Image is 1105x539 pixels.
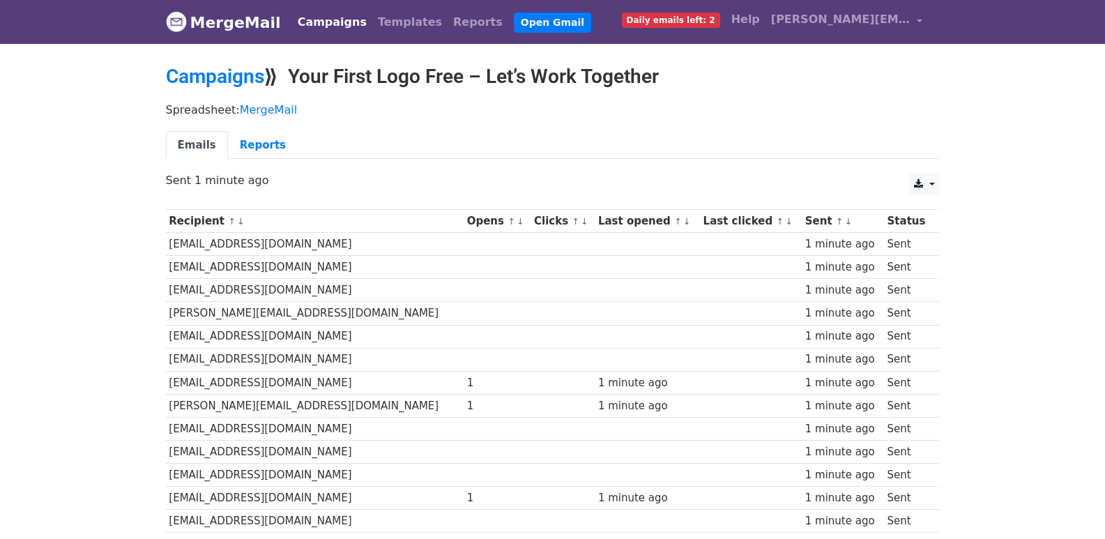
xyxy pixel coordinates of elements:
[598,398,696,414] div: 1 minute ago
[467,375,528,391] div: 1
[805,444,881,460] div: 1 minute ago
[464,210,531,233] th: Opens
[884,417,932,440] td: Sent
[805,467,881,483] div: 1 minute ago
[884,441,932,464] td: Sent
[166,233,464,256] td: [EMAIL_ADDRESS][DOMAIN_NAME]
[166,279,464,302] td: [EMAIL_ADDRESS][DOMAIN_NAME]
[805,351,881,367] div: 1 minute ago
[572,216,579,227] a: ↑
[467,398,528,414] div: 1
[166,65,264,88] a: Campaigns
[884,510,932,533] td: Sent
[166,8,281,37] a: MergeMail
[166,210,464,233] th: Recipient
[448,8,508,36] a: Reports
[805,490,881,506] div: 1 minute ago
[805,398,881,414] div: 1 minute ago
[805,305,881,321] div: 1 minute ago
[765,6,929,38] a: [PERSON_NAME][EMAIL_ADDRESS][DOMAIN_NAME]
[595,210,700,233] th: Last opened
[166,417,464,440] td: [EMAIL_ADDRESS][DOMAIN_NAME]
[166,173,940,188] p: Sent 1 minute ago
[166,302,464,325] td: [PERSON_NAME][EMAIL_ADDRESS][DOMAIN_NAME]
[598,375,696,391] div: 1 minute ago
[884,325,932,348] td: Sent
[166,11,187,32] img: MergeMail logo
[776,216,784,227] a: ↑
[237,216,245,227] a: ↓
[805,375,881,391] div: 1 minute ago
[884,487,932,510] td: Sent
[700,210,802,233] th: Last clicked
[240,103,297,116] a: MergeMail
[228,216,236,227] a: ↑
[166,464,464,487] td: [EMAIL_ADDRESS][DOMAIN_NAME]
[166,371,464,394] td: [EMAIL_ADDRESS][DOMAIN_NAME]
[1035,472,1105,539] iframe: Chat Widget
[372,8,448,36] a: Templates
[884,256,932,279] td: Sent
[467,490,528,506] div: 1
[802,210,884,233] th: Sent
[166,131,228,160] a: Emails
[884,279,932,302] td: Sent
[514,13,591,33] a: Open Gmail
[166,65,940,89] h2: ⟫ Your First Logo Free – Let’s Work Together
[805,282,881,298] div: 1 minute ago
[166,510,464,533] td: [EMAIL_ADDRESS][DOMAIN_NAME]
[166,325,464,348] td: [EMAIL_ADDRESS][DOMAIN_NAME]
[836,216,844,227] a: ↑
[771,11,910,28] span: [PERSON_NAME][EMAIL_ADDRESS][DOMAIN_NAME]
[674,216,682,227] a: ↑
[531,210,595,233] th: Clicks
[884,394,932,417] td: Sent
[683,216,691,227] a: ↓
[166,103,940,117] p: Spreadsheet:
[884,302,932,325] td: Sent
[884,233,932,256] td: Sent
[884,210,932,233] th: Status
[166,256,464,279] td: [EMAIL_ADDRESS][DOMAIN_NAME]
[166,487,464,510] td: [EMAIL_ADDRESS][DOMAIN_NAME]
[726,6,765,33] a: Help
[884,464,932,487] td: Sent
[581,216,588,227] a: ↓
[598,490,696,506] div: 1 minute ago
[508,216,515,227] a: ↑
[805,513,881,529] div: 1 minute ago
[884,348,932,371] td: Sent
[166,441,464,464] td: [EMAIL_ADDRESS][DOMAIN_NAME]
[884,371,932,394] td: Sent
[785,216,793,227] a: ↓
[517,216,524,227] a: ↓
[166,394,464,417] td: [PERSON_NAME][EMAIL_ADDRESS][DOMAIN_NAME]
[622,13,720,28] span: Daily emails left: 2
[292,8,372,36] a: Campaigns
[805,236,881,252] div: 1 minute ago
[805,328,881,344] div: 1 minute ago
[805,421,881,437] div: 1 minute ago
[228,131,298,160] a: Reports
[845,216,853,227] a: ↓
[805,259,881,275] div: 1 minute ago
[616,6,726,33] a: Daily emails left: 2
[166,348,464,371] td: [EMAIL_ADDRESS][DOMAIN_NAME]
